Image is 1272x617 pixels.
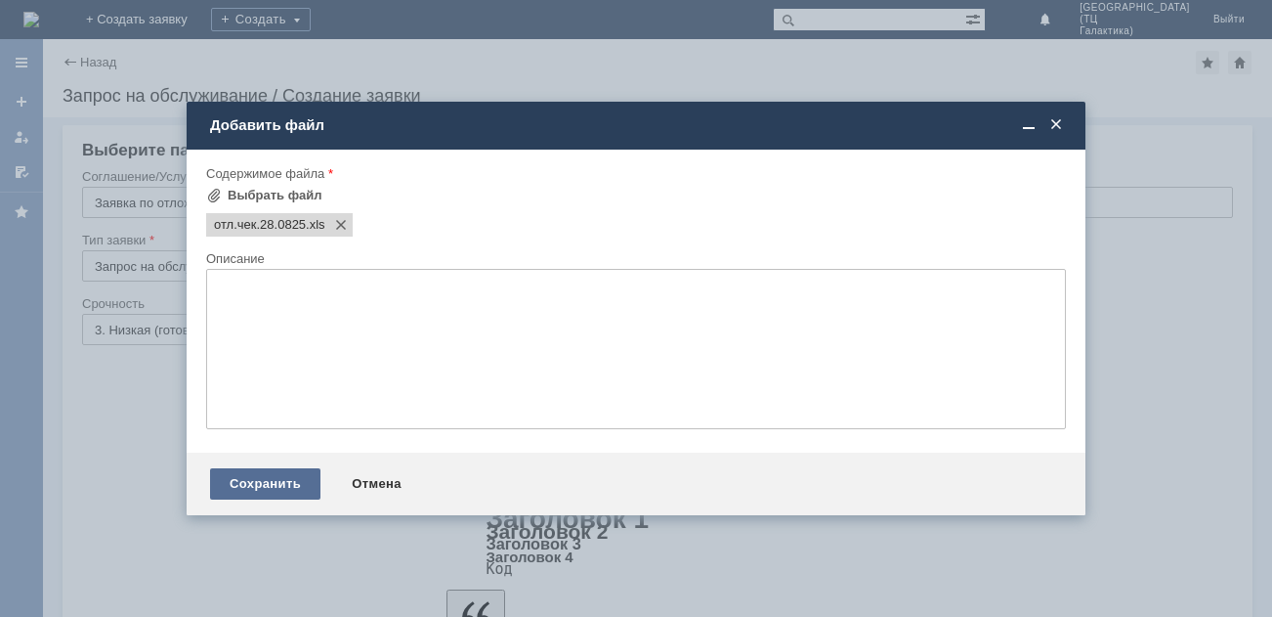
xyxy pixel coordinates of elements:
[228,188,322,203] div: Выбрать файл
[214,217,306,233] span: отл.чек.28.0825.xls
[206,167,1062,180] div: Содержимое файла
[210,116,1066,134] div: Добавить файл
[1046,116,1066,134] span: Закрыть
[206,252,1062,265] div: Описание
[306,217,325,233] span: отл.чек.28.0825.xls
[8,8,285,23] div: удалите пожалуйста отложенные чеки
[1019,116,1039,134] span: Свернуть (Ctrl + M)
